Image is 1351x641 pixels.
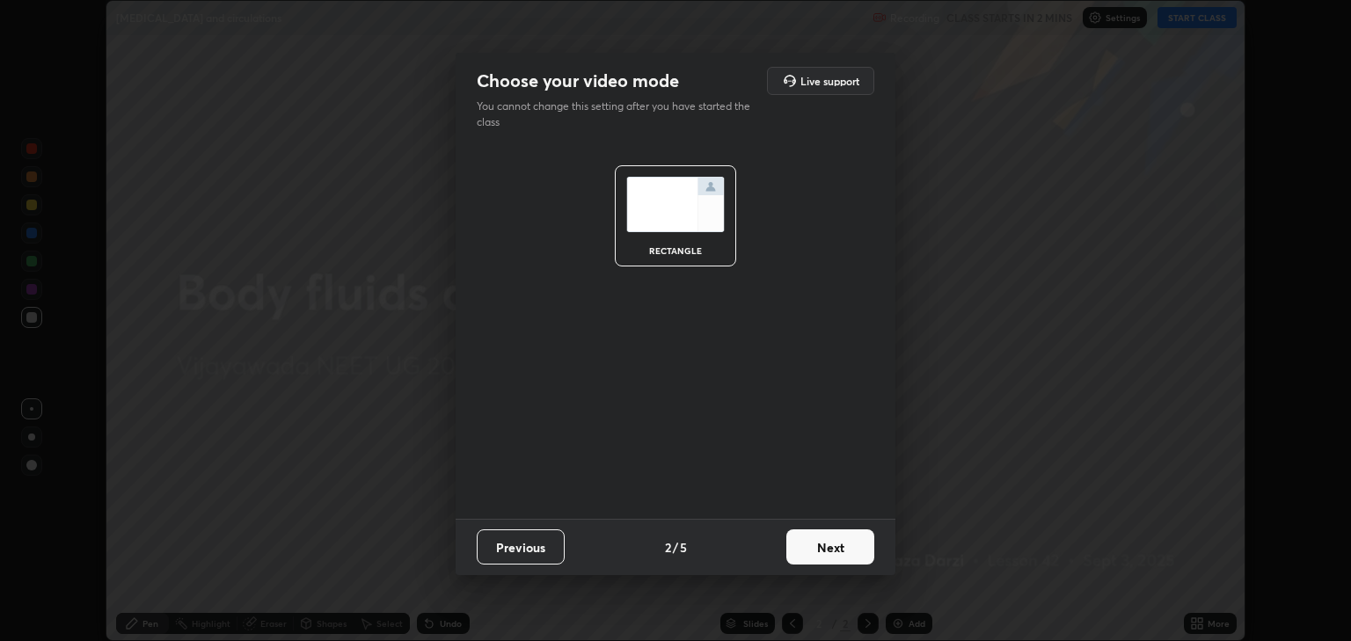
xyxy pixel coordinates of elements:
[680,538,687,557] h4: 5
[477,69,679,92] h2: Choose your video mode
[786,529,874,565] button: Next
[626,177,725,232] img: normalScreenIcon.ae25ed63.svg
[640,246,711,255] div: rectangle
[673,538,678,557] h4: /
[800,76,859,86] h5: Live support
[477,98,762,130] p: You cannot change this setting after you have started the class
[665,538,671,557] h4: 2
[477,529,565,565] button: Previous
